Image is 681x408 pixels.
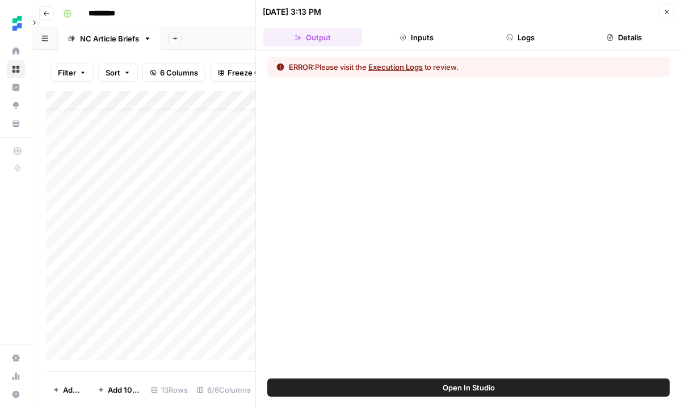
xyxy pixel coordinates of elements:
[51,64,94,82] button: Filter
[80,33,139,44] div: NC Article Briefs
[160,67,198,78] span: 6 Columns
[443,382,495,393] span: Open In Studio
[289,61,459,73] div: Please visit the to review.
[471,28,570,47] button: Logs
[367,28,466,47] button: Inputs
[58,27,161,50] a: NC Article Briefs
[289,62,315,71] span: ERROR:
[192,381,255,399] div: 6/6 Columns
[98,64,138,82] button: Sort
[368,61,423,73] button: Execution Logs
[7,78,25,96] a: Insights
[7,13,27,33] img: Ten Speed Logo
[7,349,25,367] a: Settings
[7,367,25,385] a: Usage
[108,384,140,396] span: Add 10 Rows
[7,96,25,115] a: Opportunities
[146,381,192,399] div: 13 Rows
[575,28,674,47] button: Details
[46,381,91,399] button: Add Row
[91,381,146,399] button: Add 10 Rows
[228,67,286,78] span: Freeze Columns
[58,67,76,78] span: Filter
[263,28,362,47] button: Output
[263,6,321,18] div: [DATE] 3:13 PM
[106,67,120,78] span: Sort
[7,115,25,133] a: Your Data
[142,64,205,82] button: 6 Columns
[7,60,25,78] a: Browse
[63,384,84,396] span: Add Row
[7,42,25,60] a: Home
[7,385,25,403] button: Help + Support
[7,9,25,37] button: Workspace: Ten Speed
[210,64,293,82] button: Freeze Columns
[267,378,670,397] button: Open In Studio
